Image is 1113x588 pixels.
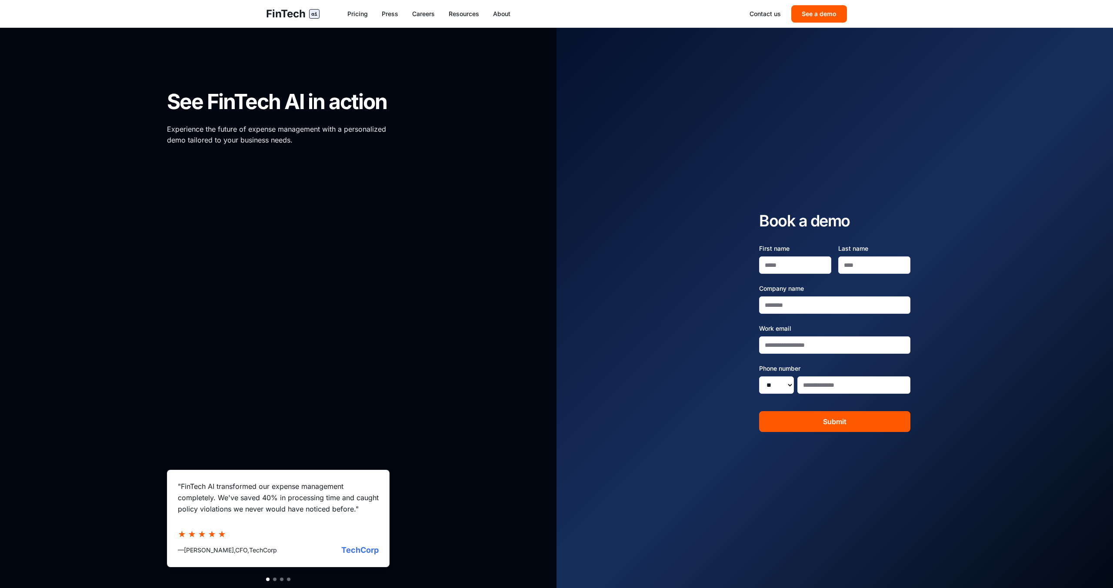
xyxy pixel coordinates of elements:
[759,212,910,230] h2: Book a demo
[759,324,910,333] label: Work email
[449,10,479,18] a: Resources
[382,10,398,18] a: Press
[309,9,320,19] span: ai
[167,124,390,146] p: Experience the future of expense management with a personalized demo tailored to your business ne...
[167,90,390,113] h1: See FinTech AI in action
[178,481,379,515] blockquote: " FinTech AI transformed our expense management completely. We've saved 40% in processing time an...
[838,244,910,253] label: Last name
[266,7,306,21] span: FinTech
[759,364,910,373] label: Phone number
[791,5,847,23] button: See a demo
[198,528,206,541] span: ★
[759,244,831,253] label: First name
[347,10,368,18] a: Pricing
[218,528,226,541] span: ★
[178,546,277,555] div: — [PERSON_NAME] , CFO , TechCorp
[266,7,320,21] a: FinTechai
[188,528,196,541] span: ★
[412,10,435,18] a: Careers
[208,528,216,541] span: ★
[178,528,186,541] span: ★
[759,284,910,293] label: Company name
[750,10,781,18] a: Contact us
[493,10,510,18] a: About
[759,411,910,432] button: Submit
[341,544,379,556] div: TechCorp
